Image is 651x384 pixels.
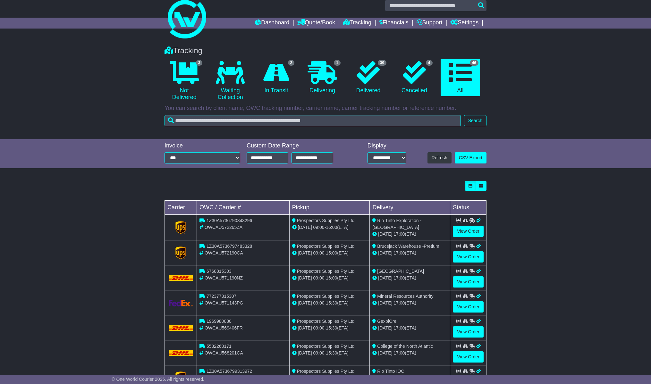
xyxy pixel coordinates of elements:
span: [DATE] [378,250,392,255]
img: DHL.png [169,275,193,280]
button: Search [464,115,486,126]
span: Prospectors Supplies Pty Ltd [297,319,355,324]
td: Delivery [370,201,450,215]
div: - (ETA) [292,350,367,356]
a: View Order [453,226,484,237]
span: 17:00 [393,275,405,280]
span: 17:00 [393,350,405,355]
td: Status [450,201,486,215]
span: Prospectors Supplies Pty Ltd [297,269,355,274]
span: 09:00 [313,325,325,330]
a: View Order [453,301,484,313]
span: 46 [470,60,478,66]
span: Prospectors Supplies Pty Ltd [297,369,355,374]
img: DHL.png [169,325,193,330]
span: [DATE] [378,350,392,355]
span: OWCAU571190NZ [205,275,243,280]
span: 3 [196,60,203,66]
span: [DATE] [378,325,392,330]
span: Prospectors Supplies Pty Ltd [297,218,355,223]
span: 09:00 [313,250,325,255]
a: Financials [379,18,409,29]
span: [GEOGRAPHIC_DATA] [377,269,424,274]
span: [DATE] [378,300,392,305]
div: (ETA) [372,275,447,281]
span: 16:00 [326,275,337,280]
div: (ETA) [372,350,447,356]
span: 1Z30A5736797483328 [207,244,252,249]
a: View Order [453,276,484,288]
span: Rio Tinto IOC [377,369,404,374]
a: 2 In Transit [257,59,296,96]
img: GetCarrierServiceLogo [169,300,193,306]
span: [DATE] [298,250,312,255]
div: (ETA) [372,231,447,238]
a: View Order [453,326,484,338]
span: GexplOre [377,319,396,324]
span: 5582268171 [207,344,232,349]
span: Mineral Resources Authority [377,294,433,299]
a: Dashboard [255,18,289,29]
a: Settings [450,18,478,29]
span: 15:30 [326,325,337,330]
span: 4 [426,60,433,66]
span: [DATE] [298,225,312,230]
span: [DATE] [298,275,312,280]
div: - (ETA) [292,275,367,281]
span: [DATE] [298,325,312,330]
span: 09:00 [313,350,325,355]
span: [DATE] [378,231,392,237]
a: Support [417,18,443,29]
span: OWCAU572190CA [205,250,243,255]
span: 17:00 [393,300,405,305]
span: [DATE] [378,275,392,280]
div: (ETA) [372,325,447,331]
span: 39 [378,60,386,66]
a: 4 Cancelled [394,59,434,96]
td: Carrier [165,201,197,215]
span: 15:30 [326,300,337,305]
span: 1 [334,60,341,66]
td: OWC / Carrier # [197,201,290,215]
div: (ETA) [372,250,447,256]
div: - (ETA) [292,325,367,331]
span: Brucejack Warehouse -Pretium [377,244,439,249]
span: 16:00 [326,225,337,230]
span: College of the North Atlantic [377,344,433,349]
a: Tracking [343,18,371,29]
a: 39 Delivered [349,59,388,96]
span: 15:30 [326,350,337,355]
span: 772377315307 [207,294,236,299]
span: 1969980880 [207,319,232,324]
div: (ETA) [372,300,447,306]
span: 1Z30A5736799313972 [207,369,252,374]
span: 2 [288,60,295,66]
span: 6768815303 [207,269,232,274]
div: Custom Date Range [247,142,350,149]
span: OWCAU571143PG [205,300,243,305]
span: Rio Tinto Exploration - [GEOGRAPHIC_DATA] [372,218,421,230]
a: View Order [453,351,484,363]
span: 17:00 [393,325,405,330]
span: OWCAU572265ZA [205,225,242,230]
div: Display [368,142,407,149]
a: 3 Not Delivered [165,59,204,103]
img: GetCarrierServiceLogo [175,221,186,234]
button: Refresh [427,152,452,163]
span: 09:00 [313,225,325,230]
span: OWCAU568201CA [205,350,243,355]
a: View Order [453,251,484,263]
span: 1Z30A5736790343296 [207,218,252,223]
span: © One World Courier 2025. All rights reserved. [112,377,204,382]
span: Prospectors Supplies Pty Ltd [297,244,355,249]
a: Quote/Book [297,18,335,29]
td: Pickup [289,201,370,215]
a: Waiting Collection [210,59,250,103]
span: 09:00 [313,300,325,305]
div: - (ETA) [292,250,367,256]
a: 46 All [441,59,480,96]
span: 17:00 [393,250,405,255]
span: Prospectors Supplies Pty Ltd [297,344,355,349]
div: Tracking [161,46,490,55]
a: CSV Export [455,152,486,163]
